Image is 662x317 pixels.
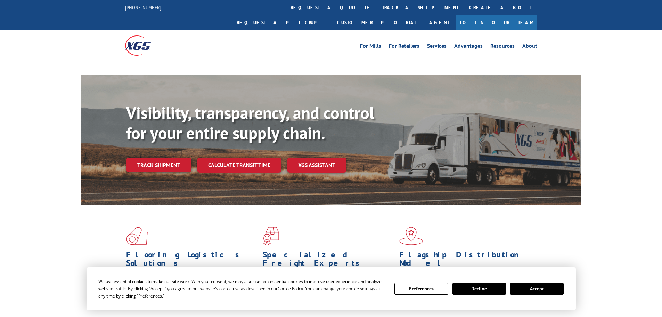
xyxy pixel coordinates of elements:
[138,293,162,299] span: Preferences
[360,43,381,51] a: For Mills
[427,43,447,51] a: Services
[197,158,281,173] a: Calculate transit time
[454,43,483,51] a: Advantages
[87,267,576,310] div: Cookie Consent Prompt
[399,251,531,271] h1: Flagship Distribution Model
[126,158,191,172] a: Track shipment
[231,15,332,30] a: Request a pickup
[126,251,258,271] h1: Flooring Logistics Solutions
[263,227,279,245] img: xgs-icon-focused-on-flooring-red
[332,15,422,30] a: Customer Portal
[278,286,303,292] span: Cookie Policy
[456,15,537,30] a: Join Our Team
[422,15,456,30] a: Agent
[98,278,386,300] div: We use essential cookies to make our site work. With your consent, we may also use non-essential ...
[389,43,419,51] a: For Retailers
[522,43,537,51] a: About
[287,158,346,173] a: XGS ASSISTANT
[510,283,564,295] button: Accept
[126,102,374,144] b: Visibility, transparency, and control for your entire supply chain.
[126,227,148,245] img: xgs-icon-total-supply-chain-intelligence-red
[263,251,394,271] h1: Specialized Freight Experts
[394,283,448,295] button: Preferences
[125,4,161,11] a: [PHONE_NUMBER]
[490,43,515,51] a: Resources
[399,227,423,245] img: xgs-icon-flagship-distribution-model-red
[452,283,506,295] button: Decline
